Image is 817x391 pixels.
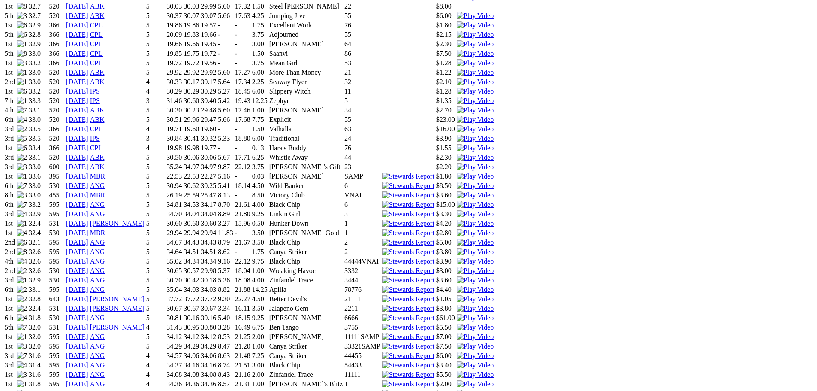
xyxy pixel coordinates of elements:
[382,380,434,388] img: Stewards Report
[344,40,381,48] td: 64
[17,352,27,360] img: 7
[146,40,166,48] td: 5
[457,59,494,67] a: View replay
[382,286,434,294] img: Stewards Report
[90,40,103,48] a: CPL
[235,2,251,11] td: 17.32
[457,97,494,105] img: Play Video
[269,12,343,20] td: Jumping Jive
[457,88,494,95] a: View replay
[217,49,233,58] td: -
[436,30,455,39] td: $2.15
[90,201,105,208] a: ANG
[17,163,27,171] img: 3
[17,371,27,379] img: 3
[66,21,88,29] a: [DATE]
[235,21,251,30] td: -
[90,380,105,388] a: ANG
[49,40,65,48] td: 366
[17,324,27,331] img: 7
[457,12,494,19] a: View replay
[17,31,27,39] img: 6
[457,50,494,57] a: View replay
[17,210,27,218] img: 4
[457,239,494,246] img: Play Video
[90,69,105,76] a: ABK
[457,69,494,76] img: Play Video
[457,40,494,48] a: View replay
[217,30,233,39] td: -
[457,125,494,133] img: Play Video
[90,361,105,369] a: ANG
[4,30,15,39] td: 5th
[457,182,494,190] img: Play Video
[457,333,494,340] a: View replay
[457,295,494,303] a: View replay
[66,125,88,133] a: [DATE]
[66,163,88,170] a: [DATE]
[457,305,494,312] img: Play Video
[17,106,27,114] img: 7
[252,30,268,39] td: 3.75
[17,12,27,20] img: 3
[436,2,455,11] td: $8.00
[382,314,434,322] img: Stewards Report
[382,361,434,369] img: Stewards Report
[90,125,103,133] a: CPL
[457,239,494,246] a: View replay
[166,30,182,39] td: 20.09
[457,78,494,85] a: View replay
[382,352,434,360] img: Stewards Report
[66,116,88,123] a: [DATE]
[457,380,494,388] a: View replay
[166,40,182,48] td: 19.66
[17,276,27,284] img: 1
[457,267,494,275] img: Play Video
[183,2,199,11] td: 30.03
[183,21,199,30] td: 19.86
[66,361,88,369] a: [DATE]
[66,3,88,10] a: [DATE]
[17,333,27,341] img: 1
[457,333,494,341] img: Play Video
[90,229,106,236] a: MBR
[90,239,105,246] a: ANG
[457,380,494,388] img: Play Video
[457,229,494,236] a: View replay
[90,371,105,378] a: ANG
[166,49,182,58] td: 19.85
[90,286,105,293] a: ANG
[17,239,27,246] img: 6
[252,40,268,48] td: 3.00
[166,12,182,20] td: 30.37
[90,324,145,331] a: [PERSON_NAME]
[382,201,434,209] img: Stewards Report
[457,97,494,104] a: View replay
[200,2,217,11] td: 29.99
[66,182,88,189] a: [DATE]
[17,154,27,161] img: 2
[457,286,494,293] a: View replay
[66,220,88,227] a: [DATE]
[90,276,105,284] a: ANG
[457,173,494,180] img: Play Video
[66,295,88,303] a: [DATE]
[436,40,455,48] td: $2.30
[344,30,381,39] td: 55
[457,352,494,359] a: View replay
[457,201,494,209] img: Play Video
[17,173,27,180] img: 1
[66,88,88,95] a: [DATE]
[217,21,233,30] td: -
[457,78,494,86] img: Play Video
[457,182,494,189] a: View replay
[17,125,27,133] img: 2
[90,3,105,10] a: ABK
[457,173,494,180] a: View replay
[66,69,88,76] a: [DATE]
[252,12,268,20] td: 4.25
[17,116,27,124] img: 4
[457,135,494,142] a: View replay
[90,163,105,170] a: ABK
[17,258,27,265] img: 4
